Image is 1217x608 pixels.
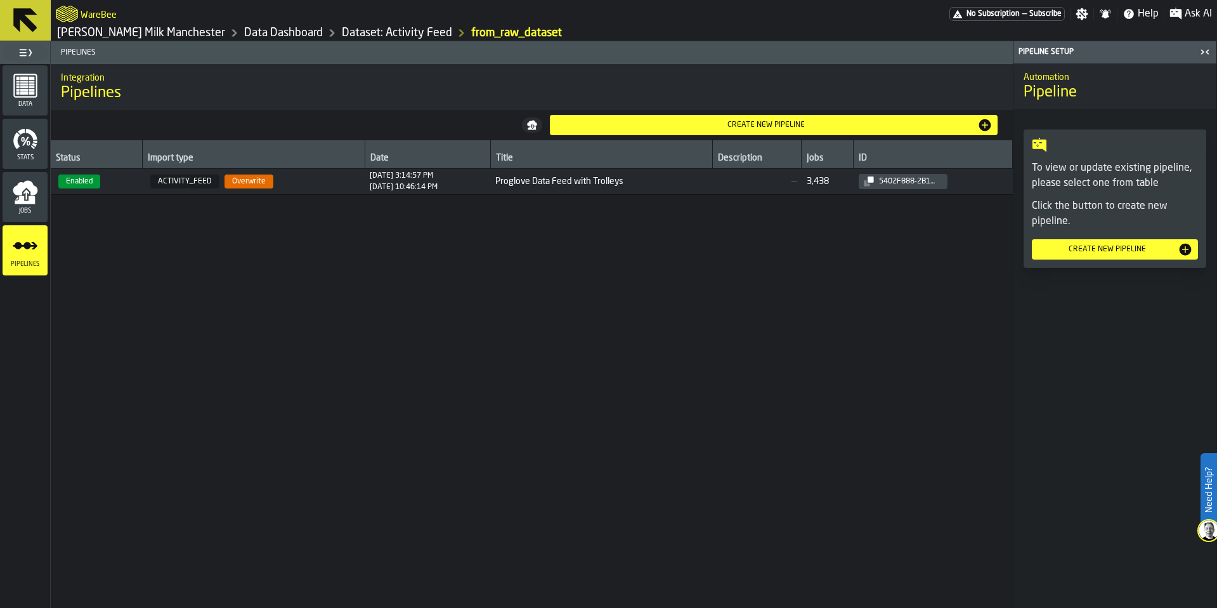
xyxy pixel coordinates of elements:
[1024,83,1077,103] span: Pipeline
[56,25,634,41] nav: Breadcrumb
[370,183,438,192] div: Updated at
[949,7,1065,21] div: Menu Subscription
[1032,199,1198,229] p: Click the button to create new pipeline.
[1094,8,1117,20] label: button-toggle-Notifications
[874,177,942,186] div: 5402f888-2b15-40ac-859b-1361e53d25df
[718,153,796,166] div: Description
[1016,48,1196,56] div: Pipeline Setup
[1071,8,1093,20] label: button-toggle-Settings
[61,70,1003,83] h2: Sub Title
[1117,6,1164,22] label: button-toggle-Help
[550,115,998,135] button: button-Create new pipeline
[1029,10,1062,18] span: Subscribe
[57,26,225,40] a: link-to-/wh/i/b09612b5-e9f1-4a3a-b0a4-784729d61419
[3,119,48,169] li: menu Stats
[3,154,48,161] span: Stats
[3,208,48,215] span: Jobs
[370,153,485,166] div: Date
[1202,454,1216,525] label: Need Help?
[1037,245,1178,254] div: Create new pipeline
[3,225,48,276] li: menu Pipelines
[859,153,1007,166] div: ID
[471,26,562,40] div: from_raw_dataset
[3,65,48,116] li: menu Data
[51,64,1013,110] div: title-Pipelines
[58,175,100,188] span: Enabled
[807,153,848,166] div: Jobs
[150,175,219,188] span: ACTIVITY_FEED
[807,176,829,187] div: 3,438
[966,10,1020,18] span: No Subscription
[949,7,1065,21] a: link-to-/wh/i/b09612b5-e9f1-4a3a-b0a4-784729d61419/pricing/
[859,174,947,189] button: button-5402f888-2b15-40ac-859b-1361e53d25df
[1196,44,1214,60] label: button-toggle-Close me
[1032,161,1198,191] p: To view or update existing pipeline, please select one from table
[3,172,48,223] li: menu Jobs
[81,8,117,20] h2: Sub Title
[3,101,48,108] span: Data
[342,26,452,40] a: link-to-/wh/i/b09612b5-e9f1-4a3a-b0a4-784729d61419/data/activity
[56,3,78,25] a: logo-header
[61,83,121,103] span: Pipelines
[522,117,542,133] button: button-
[496,153,708,166] div: Title
[718,176,797,187] span: —
[225,175,273,188] span: Overwrite
[148,153,360,166] div: Import type
[1164,6,1217,22] label: button-toggle-Ask AI
[1032,239,1198,260] button: button-Create new pipeline
[1138,6,1159,22] span: Help
[3,261,48,268] span: Pipelines
[1013,41,1216,63] header: Pipeline Setup
[495,176,708,187] span: Proglove Data Feed with Trolleys
[1013,63,1216,109] div: title-Pipeline
[56,48,1013,57] span: Pipelines
[244,26,323,40] a: link-to-/wh/i/b09612b5-e9f1-4a3a-b0a4-784729d61419/data
[1185,6,1212,22] span: Ask AI
[56,153,137,166] div: Status
[1024,70,1206,83] h2: Sub Title
[370,171,438,180] div: Created at
[555,121,978,129] div: Create new pipeline
[3,44,48,62] label: button-toggle-Toggle Full Menu
[1022,10,1027,18] span: —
